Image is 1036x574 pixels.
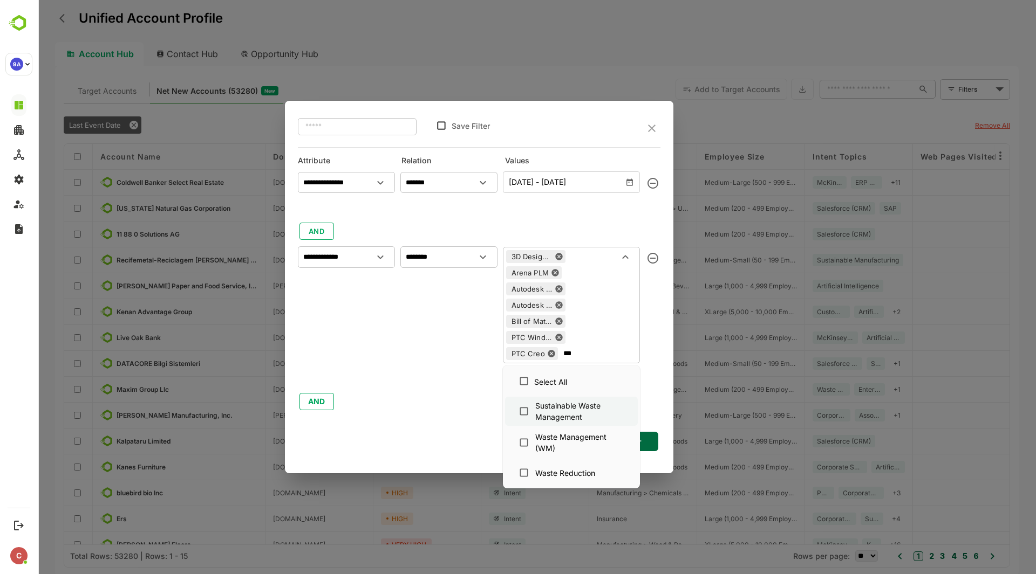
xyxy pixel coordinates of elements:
[438,250,453,265] button: Open
[468,284,515,294] div: Autodesk (ADSK)
[468,315,528,328] div: Bill of Materials (BOM)
[497,400,586,423] div: Sustainable Waste Management
[468,331,528,344] div: PTC Windchill
[438,175,453,190] button: Open
[607,175,623,191] button: delete
[497,467,557,479] div: Waste Reduction
[580,250,595,265] button: Close
[335,250,350,265] button: Open
[468,347,520,360] div: PTC Creo
[11,518,26,532] button: Logout
[465,171,602,193] button: [DATE] - [DATE]
[5,13,33,33] img: BambooboxLogoMark.f1c84d78b4c51b1a7b5f700c9845e183.svg
[468,268,511,278] div: Arena PLM
[468,333,515,342] div: PTC Windchill
[607,250,623,266] button: delete
[467,154,623,167] h6: Values
[468,349,507,358] div: PTC Creo
[260,154,357,167] h6: Attribute
[468,300,515,310] div: Autodesk Inventor
[10,547,28,564] div: C
[608,123,621,134] button: close
[497,431,586,454] div: Waste Management (WM)
[335,175,350,190] button: Open
[262,393,296,410] button: AND
[364,154,461,167] h6: Relation
[468,316,515,326] div: Bill of Materials (BOM)
[468,252,515,261] div: 3D Design Engineering
[468,250,528,263] div: 3D Design Engineering
[468,299,528,312] div: Autodesk Inventor
[468,282,528,295] div: Autodesk (ADSK)
[468,266,524,279] div: Arena PLM
[414,121,452,130] label: Save Filter
[10,58,23,71] div: 9A
[471,175,596,189] span: [DATE] - [DATE]
[496,376,529,388] div: Select All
